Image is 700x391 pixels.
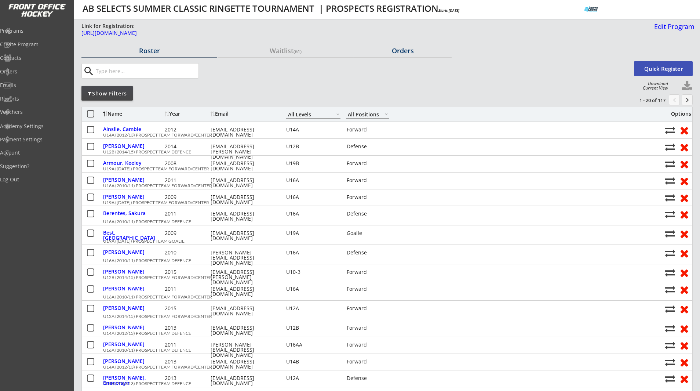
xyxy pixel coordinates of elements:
font: (61) [294,48,302,55]
div: 2013 [165,376,209,381]
div: 2009 [165,195,209,200]
div: Roster [81,47,217,54]
button: Move player [665,176,675,186]
div: Year [165,111,209,116]
div: 2011 [165,178,209,183]
div: U19A ([DATE]) PROSPECT TEAM FORWARD/CENTER [103,167,661,171]
button: chevron_left [669,94,680,105]
div: U12B [286,144,340,149]
div: U16A [286,250,340,255]
div: [PERSON_NAME] [103,194,163,199]
div: U12A [286,306,340,311]
input: Type here... [94,64,198,78]
div: Forward [347,342,390,347]
div: Forward [347,161,390,166]
button: Remove from roster (no refund) [677,323,691,334]
button: Move player [665,323,675,333]
button: Remove from roster (no refund) [677,158,691,170]
div: 2011 [165,286,209,292]
button: Quick Register [634,61,693,76]
div: U16A (2010/11) PROSPECT TEAM FORWARD/CENTER [103,184,661,188]
div: Best, [GEOGRAPHIC_DATA] [103,230,163,240]
div: Armour, Keeley [103,160,163,166]
div: U14B [286,359,340,364]
div: [PERSON_NAME] [103,342,163,347]
button: Click to download full roster. Your browser settings may try to block it, check your security set... [682,81,693,92]
div: Defense [347,250,390,255]
div: [EMAIL_ADDRESS][DOMAIN_NAME] [211,286,277,297]
div: 2010 [165,250,209,255]
div: [PERSON_NAME][EMAIL_ADDRESS][DOMAIN_NAME] [211,250,277,265]
button: Remove from roster (no refund) [677,192,691,203]
div: U19B [286,161,340,166]
button: Remove from roster (no refund) [677,247,691,259]
div: [EMAIL_ADDRESS][PERSON_NAME][DOMAIN_NAME] [211,144,277,159]
div: [EMAIL_ADDRESS][DOMAIN_NAME] [211,161,277,171]
div: [PERSON_NAME] [103,144,163,149]
div: [PERSON_NAME], Emmersyn [103,375,163,385]
div: U14A (2012/13) PROSPECT TEAM FORWARD/CENTER [103,133,661,137]
div: Ainslie, Cambie [103,127,163,132]
div: U16A (2010/11) PROSPECT TEAM DEFENCE [103,348,661,352]
div: [PERSON_NAME] [103,269,163,274]
div: Berentes, Sakura [103,211,163,216]
div: Defense [347,211,390,216]
div: U16AA [286,342,340,347]
div: U12B (2014/15) PROSPECT TEAM DEFENCE [103,150,661,154]
button: Remove from roster (no refund) [677,141,691,153]
div: Options [665,111,691,116]
div: U16A [286,178,340,183]
div: [EMAIL_ADDRESS][DOMAIN_NAME] [211,231,277,241]
div: [EMAIL_ADDRESS][DOMAIN_NAME] [211,178,277,188]
div: U12B [286,325,340,330]
button: Move player [665,304,675,314]
div: Forward [347,178,390,183]
div: 2013 [165,359,209,364]
div: 2012 [165,127,209,132]
div: 2009 [165,231,209,236]
div: 2013 [165,325,209,330]
a: Edit Program [651,23,694,36]
div: [EMAIL_ADDRESS][DOMAIN_NAME] [211,376,277,386]
button: Move player [665,229,675,239]
div: U14A (2012/13) PROSPECT TEAM FORWARD/CENTER [103,365,661,369]
button: Remove from roster (no refund) [677,340,691,351]
div: U10-3 [286,269,340,275]
div: U16A [286,211,340,216]
div: Forward [347,325,390,330]
button: Remove from roster (no refund) [677,124,691,136]
div: Goalie [347,231,390,236]
div: [EMAIL_ADDRESS][DOMAIN_NAME] [211,127,277,137]
div: Email [211,111,277,116]
button: Remove from roster (no refund) [677,356,691,368]
div: 2011 [165,211,209,216]
button: Move player [665,159,675,169]
div: [EMAIL_ADDRESS][DOMAIN_NAME] [211,195,277,205]
button: Move player [665,357,675,367]
div: Name [103,111,163,116]
button: Move player [665,142,675,152]
button: keyboard_arrow_right [682,94,693,105]
div: U16A [286,286,340,292]
div: Forward [347,127,390,132]
button: Move player [665,193,675,203]
div: U16A (2010/11) PROSPECT TEAM FORWARD/CENTER [103,295,661,299]
button: Remove from roster (no refund) [677,209,691,220]
div: [PERSON_NAME] [103,359,163,364]
div: U16A (2010/11) PROSPECT TEAM DEFENCE [103,220,661,224]
div: U14A [286,127,340,132]
div: [EMAIL_ADDRESS][DOMAIN_NAME] [211,359,277,369]
div: [EMAIL_ADDRESS][PERSON_NAME][DOMAIN_NAME] [211,269,277,285]
div: [EMAIL_ADDRESS][DOMAIN_NAME] [211,325,277,336]
div: 1 - 20 of 117 [627,97,666,104]
div: Show Filters [81,90,133,97]
div: [PERSON_NAME] [103,250,163,255]
a: [URL][DOMAIN_NAME] [81,30,451,40]
div: [URL][DOMAIN_NAME] [81,30,451,36]
div: 2015 [165,269,209,275]
div: Forward [347,269,390,275]
button: Move player [665,374,675,384]
div: [EMAIL_ADDRESS][DOMAIN_NAME] [211,211,277,221]
div: Waitlist [218,47,353,54]
div: Forward [347,359,390,364]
